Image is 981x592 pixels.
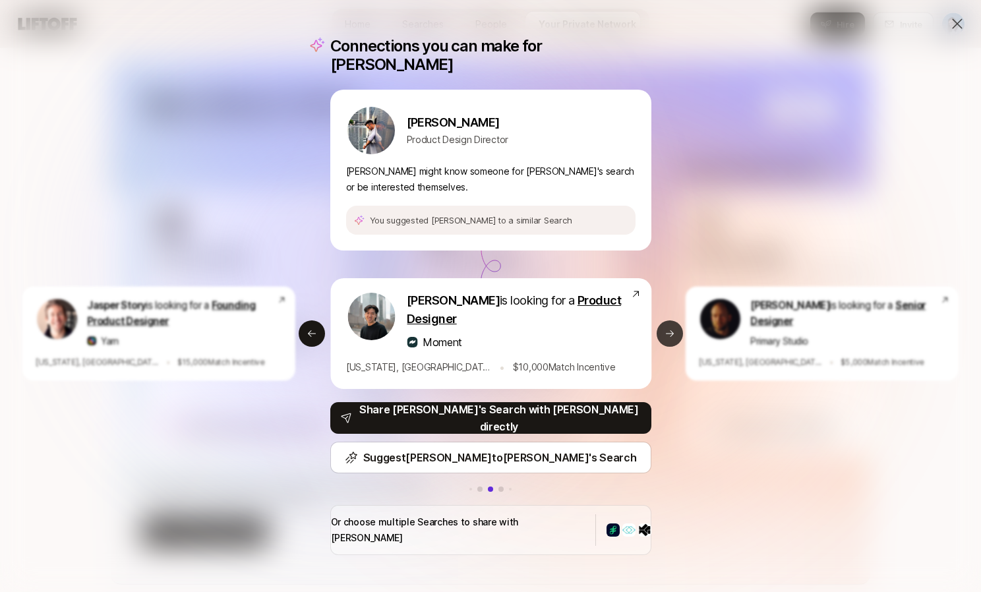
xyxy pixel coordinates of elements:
img: 8cb3e434_9646_4a7a_9a3b_672daafcbcea.jpg [36,299,76,339]
span: Jasper Story [87,299,146,311]
img: 26d23996_e204_480d_826d_8aac4dc78fb2.jpg [699,299,740,339]
img: Company logo [622,523,636,537]
p: Primary Studio [750,334,808,348]
button: Share [PERSON_NAME]'s Search with [PERSON_NAME] directly [330,402,651,434]
p: is looking for a [750,298,940,330]
img: Company logo [638,523,651,537]
img: 2df18697_6e1a_4aa6_acff_e40914af900a.jpg [87,336,96,345]
p: Moment [423,334,462,351]
p: Suggest [PERSON_NAME] to [PERSON_NAME] 's Search [363,449,637,466]
p: Share [PERSON_NAME]'s Search with [PERSON_NAME] directly [357,401,640,435]
span: [PERSON_NAME] [407,293,500,307]
p: $ 15,000 Match Incentive [177,355,264,369]
p: Connections you can make for [PERSON_NAME] [330,37,651,74]
p: [PERSON_NAME] [407,113,509,132]
p: Or choose multiple Searches to share with [PERSON_NAME] [331,514,585,546]
p: • [499,359,505,376]
img: 5c1a82b2_b75c_40d7_8bc7_c63a5703f0bf.jfif [407,337,417,347]
p: is looking for a [87,298,277,330]
p: • [829,355,833,369]
p: $ 5,000 Match Incentive [841,355,924,369]
span: [PERSON_NAME] [750,299,829,311]
button: Suggest[PERSON_NAME]to[PERSON_NAME]'s Search [330,442,651,473]
img: Company logo [607,523,620,537]
p: [PERSON_NAME] might know someone for [PERSON_NAME]'s search or be interested themselves. [346,163,636,195]
p: $ 10,000 Match Incentive [513,359,616,375]
p: is looking for a [407,291,630,328]
p: [US_STATE], [GEOGRAPHIC_DATA] [346,359,491,375]
p: Yarn [100,334,118,348]
p: Product Design Director [407,132,509,148]
p: [US_STATE], [GEOGRAPHIC_DATA] [36,355,159,369]
img: 48213564_d349_4c7a_bc3f_3e31999807fd.jfif [347,293,395,340]
p: You suggested [PERSON_NAME] to a similar Search [370,214,572,227]
span: Senior Designer [750,299,926,327]
img: 22ca90ee_52cb_44be_bd4c_701ad43b2a0e.jpg [347,107,395,154]
span: Product Designer [407,293,621,326]
span: Founding Product Designer [87,299,255,327]
p: [US_STATE], [GEOGRAPHIC_DATA] [699,355,822,369]
p: • [165,355,170,369]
